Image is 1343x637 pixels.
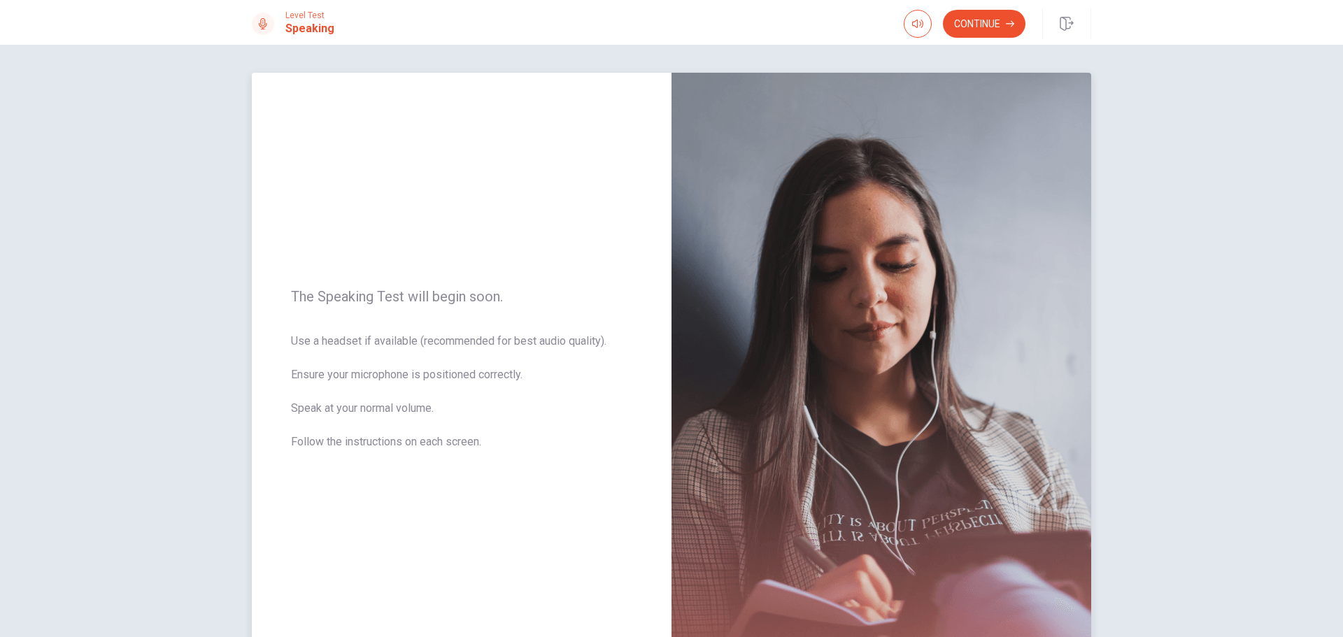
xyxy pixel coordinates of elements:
[285,10,334,20] span: Level Test
[943,10,1025,38] button: Continue
[291,288,632,305] span: The Speaking Test will begin soon.
[285,20,334,37] h1: Speaking
[291,333,632,467] span: Use a headset if available (recommended for best audio quality). Ensure your microphone is positi...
